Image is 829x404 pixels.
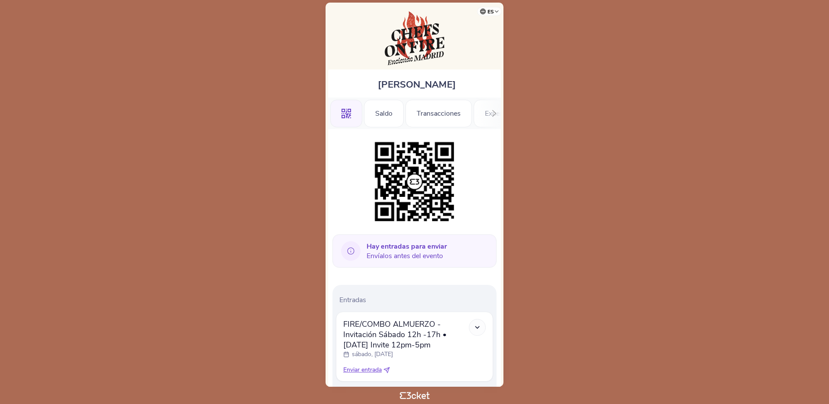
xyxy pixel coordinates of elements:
[474,100,535,127] div: Experiencias
[474,108,535,117] a: Experiencias
[405,100,472,127] div: Transacciones
[343,366,382,374] span: Enviar entrada
[405,108,472,117] a: Transacciones
[364,108,404,117] a: Saldo
[367,242,447,251] b: Hay entradas para enviar
[367,242,447,261] span: Envíalos antes del evento
[370,138,459,226] img: 2363793823b344aea27db61a0f20bf2c.png
[385,11,444,65] img: Chefs on Fire Madrid 2025
[339,295,493,305] p: Entradas
[343,319,469,350] span: FIRE/COMBO ALMUERZO - Invitación Sábado 12h -17h • [DATE] Invite 12pm-5pm
[352,350,393,359] p: sábado, [DATE]
[364,100,404,127] div: Saldo
[378,78,456,91] span: [PERSON_NAME]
